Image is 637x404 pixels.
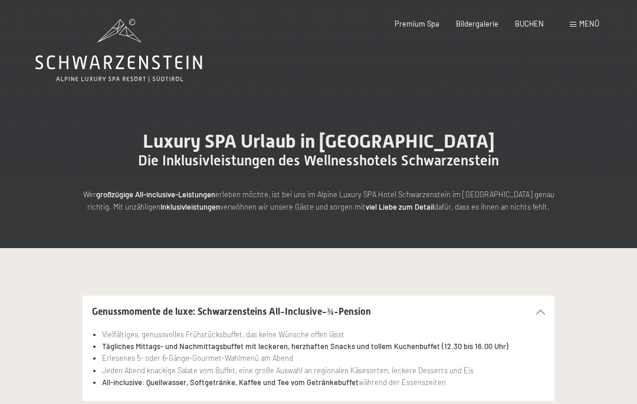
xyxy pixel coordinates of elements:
strong: Inklusivleistungen [160,202,220,211]
a: Premium Spa [395,19,439,28]
span: Menü [579,19,599,28]
span: Luxury SPA Urlaub in [GEOGRAPHIC_DATA] [143,130,495,152]
strong: All-inclusive: Quellwasser, Softgetränke, Kaffee und Tee vom Getränkebuffet [102,377,359,387]
a: Bildergalerie [456,19,498,28]
span: Genussmomente de luxe: Schwarzensteins All-Inclusive-¾-Pension [92,306,371,317]
li: Jeden Abend knackige Salate vom Buffet, eine große Auswahl an regionalen Käsesorten, leckere Dess... [102,364,545,376]
li: während der Essenszeiten [102,376,545,388]
p: Wer erleben möchte, ist bei uns im Alpine Luxury SPA Hotel Schwarzenstein im [GEOGRAPHIC_DATA] ge... [83,188,554,213]
strong: großzügige All-inclusive-Leistungen [96,190,215,199]
li: Erlesenes 5- oder 6-Gänge-Gourmet-Wahlmenü am Abend [102,352,545,364]
li: Vielfältiges, genussvolles Frühstücksbuffet, das keine Wünsche offen lässt [102,328,545,340]
strong: Tägliches Mittags- und Nachmittagsbuffet mit leckeren, herzhaften Snacks und tollem Kuchenbuffet ... [102,341,508,351]
span: Die Inklusivleistungen des Wellnesshotels Schwarzenstein [138,152,499,169]
strong: viel Liebe zum Detail [366,202,434,211]
a: BUCHEN [515,19,544,28]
